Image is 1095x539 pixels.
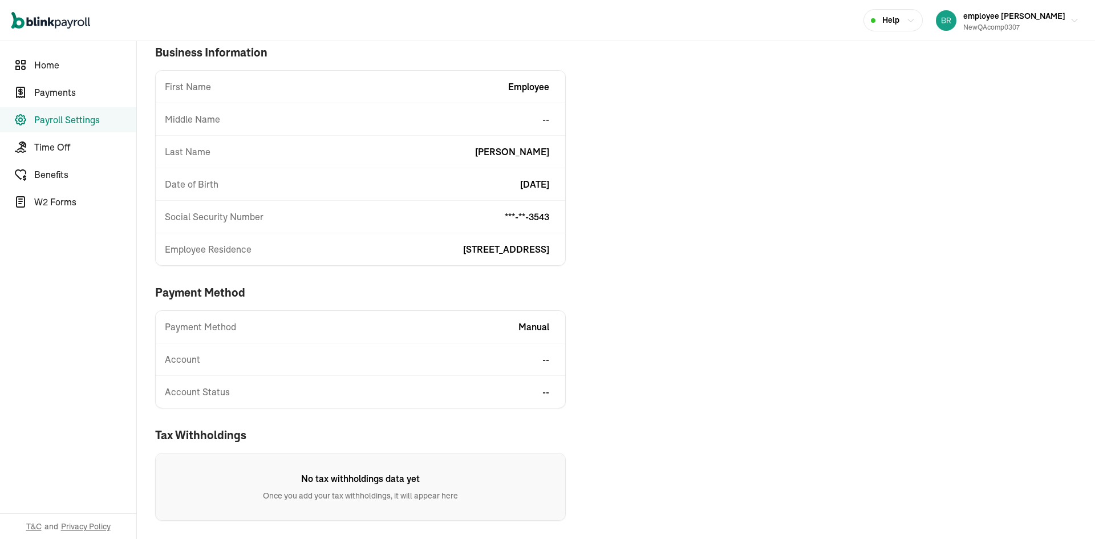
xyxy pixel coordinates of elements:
[882,14,899,26] span: Help
[463,242,549,256] span: [STREET_ADDRESS]
[475,145,549,159] span: [PERSON_NAME]
[263,490,458,502] p: Once you add your tax withholdings, it will appear here
[155,427,566,444] h3: tax withholdings
[165,210,263,224] span: Social Security Number
[542,112,549,126] span: --
[165,145,210,159] span: Last Name
[165,385,230,399] span: Account Status
[165,112,220,126] span: Middle Name
[165,242,252,256] span: Employee Residence
[301,472,420,485] h1: No tax withholdings data yet
[931,6,1084,35] button: employee [PERSON_NAME]newQAcomp0307
[61,521,111,532] span: Privacy Policy
[508,80,549,94] span: employee
[1038,484,1095,539] iframe: Chat Widget
[34,168,136,181] span: Benefits
[155,44,566,61] h3: business information
[542,352,549,366] span: --
[963,11,1065,21] span: employee [PERSON_NAME]
[34,113,136,127] span: Payroll Settings
[542,385,549,399] span: --
[165,80,211,94] span: First Name
[520,177,549,191] span: [DATE]
[34,140,136,154] span: Time Off
[34,58,136,72] span: Home
[165,177,218,191] span: Date of Birth
[11,4,90,37] nav: Global
[963,22,1065,33] div: newQAcomp0307
[863,9,923,31] button: Help
[165,352,200,366] span: Account
[155,284,566,301] h3: payment method
[34,195,136,209] span: W2 Forms
[165,320,236,334] span: Payment Method
[26,521,42,532] span: T&C
[518,320,549,334] span: manual
[34,86,136,99] span: Payments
